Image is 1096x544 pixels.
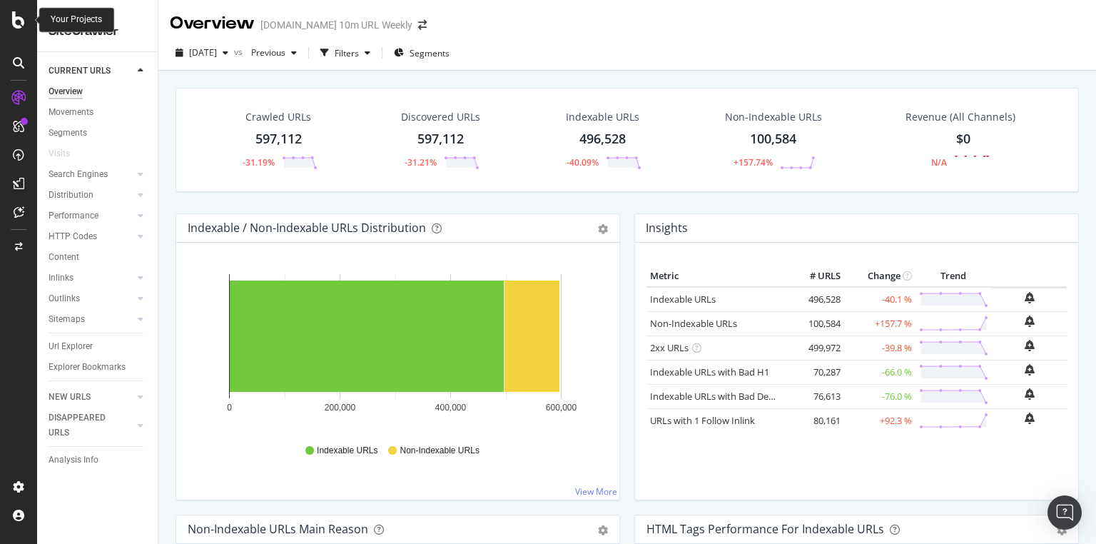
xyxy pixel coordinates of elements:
div: 597,112 [417,130,464,148]
div: -31.19% [243,156,275,168]
div: gear [1057,525,1067,535]
th: # URLS [787,266,844,287]
a: View More [575,485,617,498]
td: 80,161 [787,408,844,433]
th: Trend [915,266,992,287]
span: vs [234,46,245,58]
a: Outlinks [49,291,133,306]
a: Overview [49,84,148,99]
span: Indexable URLs [317,445,377,457]
div: +157.74% [734,156,773,168]
div: DISAPPEARED URLS [49,410,121,440]
td: -39.8 % [844,336,915,360]
a: Indexable URLs with Bad H1 [650,366,769,378]
div: Discovered URLs [401,110,480,124]
button: [DATE] [170,41,234,64]
a: Sitemaps [49,312,133,327]
a: HTTP Codes [49,229,133,244]
div: Distribution [49,188,93,203]
svg: A chart. [188,266,604,431]
div: Open Intercom Messenger [1047,495,1082,530]
div: Non-Indexable URLs Main Reason [188,522,368,536]
text: 600,000 [546,403,577,413]
div: Overview [170,11,255,36]
div: 100,584 [750,130,796,148]
div: bell-plus [1025,316,1035,327]
div: bell-plus [1025,340,1035,351]
span: Revenue (All Channels) [905,110,1015,124]
div: Non-Indexable URLs [725,110,822,124]
div: -31.21% [405,156,437,168]
span: Previous [245,46,285,59]
th: Change [844,266,915,287]
td: +157.7 % [844,311,915,336]
a: 2xx URLs [650,341,689,354]
div: gear [598,224,608,234]
a: Indexable URLs with Bad Description [650,390,806,403]
div: [DOMAIN_NAME] 10m URL Weekly [260,18,412,32]
th: Metric [646,266,787,287]
a: Url Explorer [49,339,148,354]
button: Filters [315,41,376,64]
div: Movements [49,105,93,120]
div: Search Engines [49,167,108,182]
button: Segments [388,41,455,64]
a: URLs with 1 Follow Inlink [650,414,755,427]
div: Overview [49,84,83,99]
div: HTTP Codes [49,229,97,244]
td: 499,972 [787,336,844,360]
a: Analysis Info [49,453,148,468]
div: -40.09% [567,156,599,168]
div: Sitemaps [49,312,85,327]
text: 400,000 [435,403,467,413]
div: bell-plus [1025,413,1035,424]
span: Segments [410,47,450,59]
div: gear [598,525,608,535]
div: bell-plus [1025,388,1035,400]
div: CURRENT URLS [49,64,111,79]
td: -76.0 % [844,384,915,408]
td: 496,528 [787,287,844,312]
a: Segments [49,126,148,141]
div: Outlinks [49,291,80,306]
div: Segments [49,126,87,141]
a: Performance [49,208,133,223]
a: Search Engines [49,167,133,182]
div: Analysis Info [49,453,98,468]
div: bell-plus [1025,292,1035,303]
span: Non-Indexable URLs [400,445,479,457]
a: Non-Indexable URLs [650,317,737,330]
td: -66.0 % [844,360,915,384]
a: Distribution [49,188,133,203]
div: Indexable / Non-Indexable URLs Distribution [188,221,426,235]
button: Previous [245,41,303,64]
text: 0 [227,403,232,413]
td: +92.3 % [844,408,915,433]
a: Content [49,250,148,265]
div: 597,112 [255,130,302,148]
div: Visits [49,146,70,161]
td: -40.1 % [844,287,915,312]
a: Inlinks [49,271,133,286]
div: HTML Tags Performance for Indexable URLs [646,522,884,536]
div: Inlinks [49,271,73,286]
div: Content [49,250,79,265]
div: NEW URLS [49,390,91,405]
td: 70,287 [787,360,844,384]
h4: Insights [646,218,688,238]
span: 2025 Oct. 8th [189,46,217,59]
a: Explorer Bookmarks [49,360,148,375]
div: Filters [335,47,359,59]
div: Indexable URLs [566,110,639,124]
a: Visits [49,146,84,161]
div: arrow-right-arrow-left [418,20,427,30]
div: N/A [931,156,947,168]
a: NEW URLS [49,390,133,405]
td: 100,584 [787,311,844,336]
div: Performance [49,208,98,223]
a: DISAPPEARED URLS [49,410,133,440]
div: bell-plus [1025,364,1035,376]
text: 200,000 [325,403,356,413]
div: 496,528 [579,130,626,148]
